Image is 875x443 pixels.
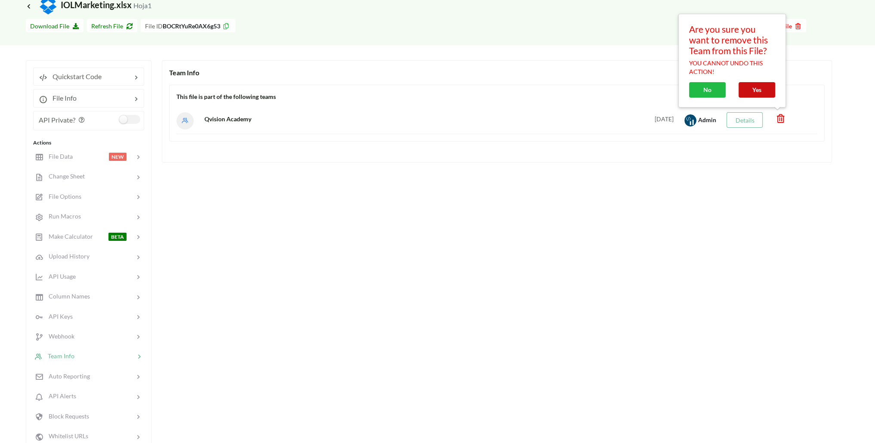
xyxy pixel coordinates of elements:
[43,292,90,300] span: Column Names
[91,22,133,30] span: Refresh File
[109,153,127,161] span: NEW
[739,82,775,98] button: Yes
[26,19,83,32] button: Download File
[689,59,775,76] p: YOU CANNOT UNDO THIS ACTION!
[43,172,85,180] span: Change Sheet
[47,94,77,102] span: File Info
[43,212,81,220] span: Run Macros
[689,82,726,98] button: No
[204,115,251,123] span: Qvision Academy
[169,68,825,78] div: Team Info
[43,153,73,160] span: File Data
[43,252,90,260] span: Upload History
[43,392,76,400] span: API Alerts
[43,233,93,240] span: Make Calculator
[176,92,817,101] div: This file is part of the following teams
[43,313,73,320] span: API Keys
[655,115,674,123] span: [DATE]
[43,193,81,200] span: File Options
[684,114,696,126] img: logo
[30,22,79,30] span: Download File
[43,412,89,420] span: Block Requests
[133,1,152,9] small: Hoja1
[163,22,220,30] b: BOCRtYuRe0AX6g53
[698,116,716,123] span: Admin
[43,273,76,280] span: API Usage
[108,233,127,241] span: BETA
[43,352,74,360] span: Team Info
[87,19,137,32] button: Refresh File
[145,22,163,30] span: File ID
[43,332,74,340] span: Webhook
[33,139,144,147] div: Actions
[43,432,88,440] span: Whitelist URLs
[43,372,90,380] span: Auto Reporting
[47,72,102,80] span: Quickstart Code
[39,116,75,124] span: API Private?
[689,24,775,56] h4: Are you sure you want to remove this Team from this File?
[727,112,763,128] button: Details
